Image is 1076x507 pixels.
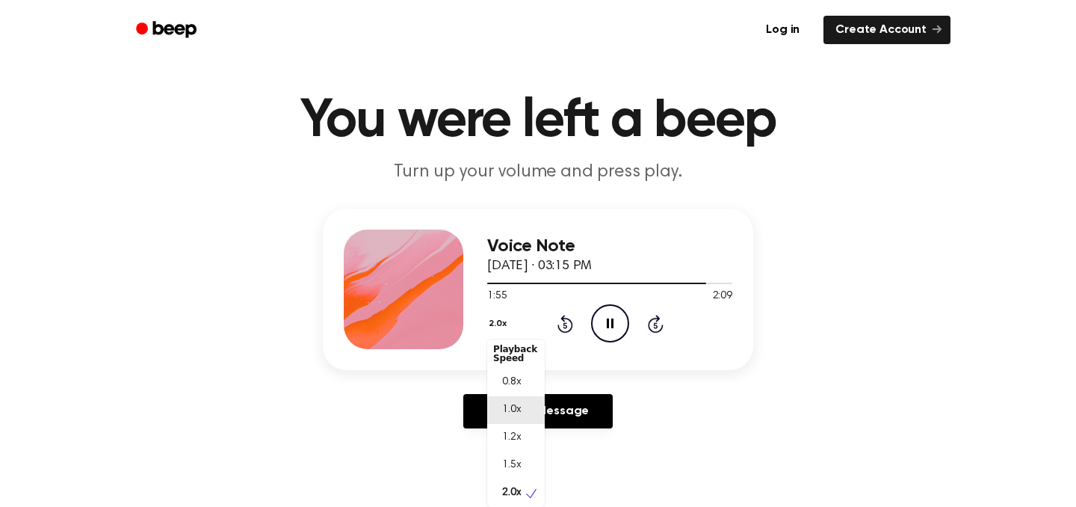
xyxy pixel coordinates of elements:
span: 1.0x [502,402,521,418]
span: 1.2x [502,430,521,446]
div: 2.0x [487,339,545,507]
span: 0.8x [502,375,521,390]
span: 2.0x [502,485,521,501]
div: Playback Speed [487,339,545,369]
span: 1.5x [502,458,521,473]
button: 2.0x [487,311,512,337]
